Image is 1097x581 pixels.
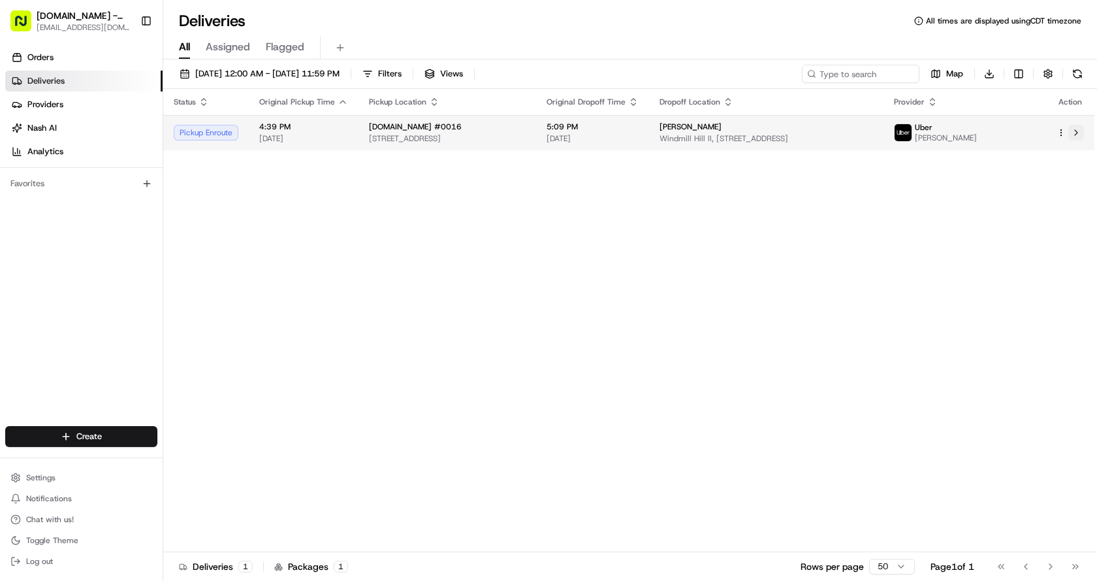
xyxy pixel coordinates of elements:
span: Notifications [26,493,72,504]
span: Flagged [266,39,304,55]
button: Notifications [5,490,157,508]
span: Original Dropoff Time [547,97,626,107]
span: Toggle Theme [26,535,78,546]
span: Map [946,68,963,80]
span: Create [76,431,102,442]
span: Status [174,97,196,107]
span: [PERSON_NAME] [40,203,106,213]
div: 📗 [13,293,24,304]
img: Masood Aslam [13,190,34,211]
button: Toggle Theme [5,531,157,550]
span: [PERSON_NAME] [660,122,722,132]
span: Log out [26,556,53,567]
a: Nash AI [5,118,163,139]
span: Windmill Hill II, [STREET_ADDRESS] [660,133,873,144]
img: Nash [13,13,39,39]
div: Deliveries [179,560,253,573]
p: Welcome 👋 [13,52,238,73]
span: [DATE] 12:00 AM - [DATE] 11:59 PM [195,68,340,80]
span: Knowledge Base [26,292,100,305]
span: Analytics [27,146,63,158]
span: Uber [915,122,932,133]
span: Providers [27,99,63,110]
span: Provider [894,97,925,107]
img: 1736555255976-a54dd68f-1ca7-489b-9aae-adbdc363a1c4 [26,239,37,249]
button: [DATE] 12:00 AM - [DATE] 11:59 PM [174,65,345,83]
span: Dropoff Location [660,97,720,107]
button: Create [5,426,157,447]
div: Start new chat [59,125,214,138]
button: Settings [5,469,157,487]
span: Pylon [130,324,158,334]
img: 1736555255976-a54dd68f-1ca7-489b-9aae-adbdc363a1c4 [13,125,37,148]
a: Powered byPylon [92,324,158,334]
button: Map [925,65,969,83]
span: 5:09 PM [547,122,639,132]
a: 💻API Documentation [105,287,215,310]
img: 1736555255976-a54dd68f-1ca7-489b-9aae-adbdc363a1c4 [26,203,37,214]
span: [PERSON_NAME] [915,133,977,143]
button: [EMAIL_ADDRESS][DOMAIN_NAME] [37,22,130,33]
img: uber-new-logo.jpeg [895,124,912,141]
span: • [108,203,113,213]
span: [DOMAIN_NAME] #0016 [369,122,462,132]
span: • [142,238,146,248]
div: We're available if you need us! [59,138,180,148]
span: [DATE] [259,133,348,144]
button: Filters [357,65,407,83]
input: Clear [34,84,215,98]
button: Log out [5,552,157,571]
span: Views [440,68,463,80]
button: See all [202,167,238,183]
span: Original Pickup Time [259,97,335,107]
span: [DATE] [116,203,142,213]
span: Chat with us! [26,514,74,525]
img: Wisdom Oko [13,225,34,251]
span: Filters [378,68,402,80]
p: Rows per page [801,560,864,573]
a: Providers [5,94,163,115]
div: Action [1057,97,1084,107]
button: [DOMAIN_NAME] - DeSoto [37,9,130,22]
a: Orders [5,47,163,68]
div: 1 [238,561,253,573]
span: Assigned [206,39,250,55]
a: Deliveries [5,71,163,91]
span: All times are displayed using CDT timezone [926,16,1081,26]
div: 1 [334,561,348,573]
span: Orders [27,52,54,63]
div: Page 1 of 1 [930,560,974,573]
a: 📗Knowledge Base [8,287,105,310]
button: Refresh [1068,65,1087,83]
img: 9188753566659_6852d8bf1fb38e338040_72.png [27,125,51,148]
div: Past conversations [13,170,87,180]
button: Views [419,65,469,83]
button: [DOMAIN_NAME] - DeSoto[EMAIL_ADDRESS][DOMAIN_NAME] [5,5,135,37]
span: Deliveries [27,75,65,87]
button: Chat with us! [5,510,157,529]
span: Wisdom [PERSON_NAME] [40,238,139,248]
span: Settings [26,473,56,483]
span: Nash AI [27,122,57,134]
span: Pickup Location [369,97,426,107]
span: 4:39 PM [259,122,348,132]
input: Type to search [802,65,919,83]
span: [DATE] [547,133,639,144]
span: [STREET_ADDRESS] [369,133,526,144]
div: Packages [274,560,348,573]
a: Analytics [5,141,163,162]
h1: Deliveries [179,10,246,31]
div: Favorites [5,173,157,194]
button: Start new chat [222,129,238,144]
span: [DATE] [149,238,176,248]
div: 💻 [110,293,121,304]
span: All [179,39,190,55]
span: API Documentation [123,292,210,305]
